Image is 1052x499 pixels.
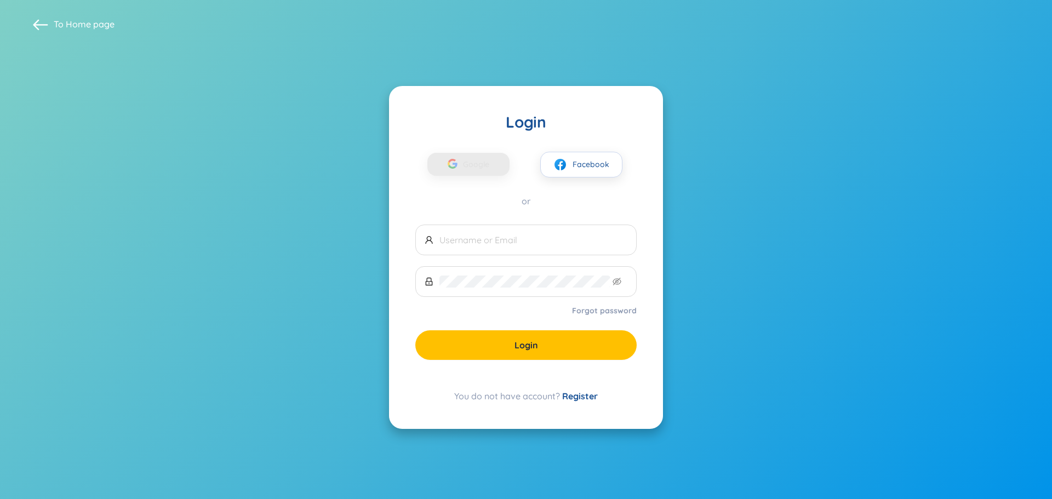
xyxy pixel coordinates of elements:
img: facebook [553,158,567,171]
a: Register [562,391,598,402]
div: or [415,195,637,207]
button: facebookFacebook [540,152,622,177]
span: Google [463,153,495,176]
div: You do not have account? [415,389,637,403]
span: user [425,236,433,244]
span: Facebook [573,158,609,170]
span: Login [514,339,538,351]
button: Login [415,330,637,360]
input: Username or Email [439,234,627,246]
button: Google [427,153,510,176]
a: Home page [66,19,115,30]
a: Forgot password [572,305,637,316]
span: lock [425,277,433,286]
span: To [54,18,115,30]
span: eye-invisible [613,277,621,286]
div: Login [415,112,637,132]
